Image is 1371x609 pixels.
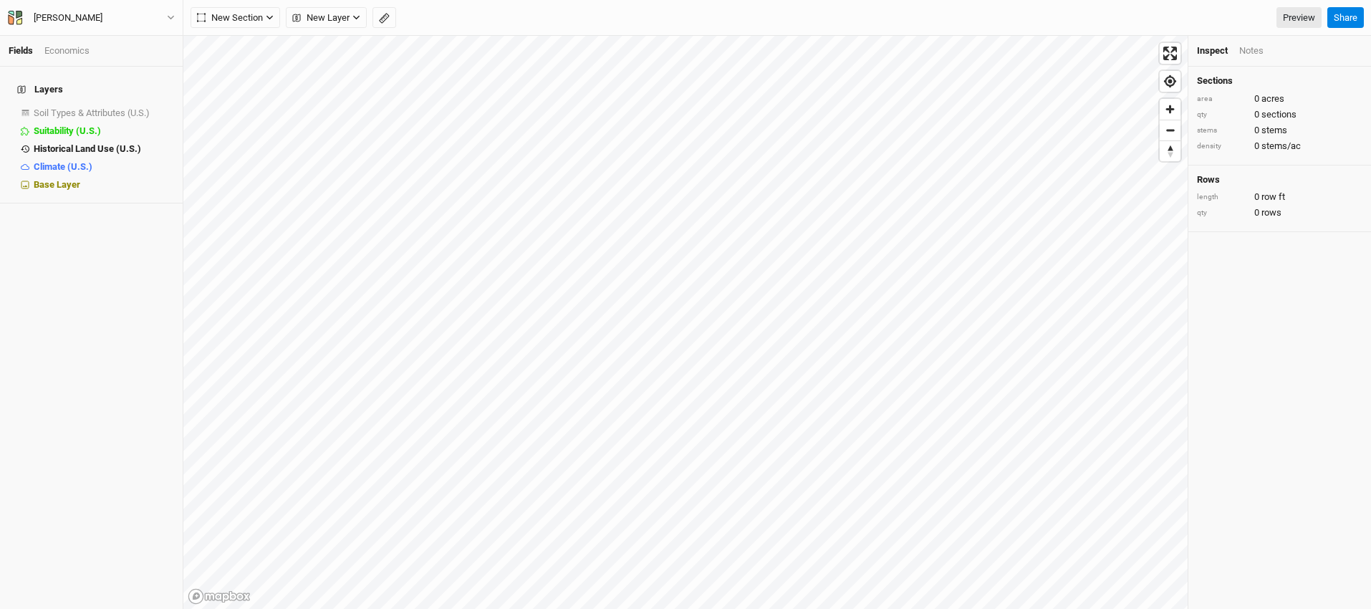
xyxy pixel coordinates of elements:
span: Suitability (U.S.) [34,125,101,136]
span: New Layer [292,11,350,25]
div: Economics [44,44,90,57]
span: Reset bearing to north [1160,141,1180,161]
div: Charles Sasscer [34,11,102,25]
span: New Section [197,11,263,25]
div: 0 [1197,108,1362,121]
span: Base Layer [34,179,80,190]
span: rows [1261,206,1281,219]
button: Find my location [1160,71,1180,92]
span: stems [1261,124,1287,137]
button: Reset bearing to north [1160,140,1180,161]
span: Historical Land Use (U.S.) [34,143,141,154]
button: New Section [191,7,280,29]
span: sections [1261,108,1297,121]
button: Zoom out [1160,120,1180,140]
button: [PERSON_NAME] [7,10,175,26]
span: row ft [1261,191,1285,203]
div: [PERSON_NAME] [34,11,102,25]
div: Suitability (U.S.) [34,125,174,137]
span: stems/ac [1261,140,1301,153]
div: stems [1197,125,1247,136]
h4: Layers [9,75,174,104]
div: Historical Land Use (U.S.) [34,143,174,155]
div: qty [1197,208,1247,219]
a: Fields [9,45,33,56]
button: Shortcut: M [372,7,396,29]
span: Soil Types & Attributes (U.S.) [34,107,150,118]
div: 0 [1197,191,1362,203]
h4: Sections [1197,75,1362,87]
div: Base Layer [34,179,174,191]
div: qty [1197,110,1247,120]
div: area [1197,94,1247,105]
canvas: Map [183,36,1188,609]
h4: Rows [1197,174,1362,186]
div: Soil Types & Attributes (U.S.) [34,107,174,119]
div: 0 [1197,124,1362,137]
span: Climate (U.S.) [34,161,92,172]
button: Share [1327,7,1364,29]
span: acres [1261,92,1284,105]
div: Climate (U.S.) [34,161,174,173]
div: Inspect [1197,44,1228,57]
a: Mapbox logo [188,588,251,605]
button: Enter fullscreen [1160,43,1180,64]
div: length [1197,192,1247,203]
a: Preview [1276,7,1322,29]
button: Zoom in [1160,99,1180,120]
div: 0 [1197,140,1362,153]
button: New Layer [286,7,367,29]
div: Notes [1239,44,1264,57]
div: density [1197,141,1247,152]
div: 0 [1197,92,1362,105]
div: 0 [1197,206,1362,219]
